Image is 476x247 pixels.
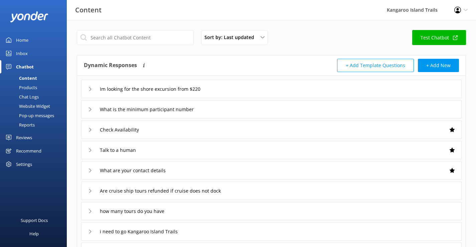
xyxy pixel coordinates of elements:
a: Products [4,83,67,92]
div: Help [29,227,39,240]
div: Reports [4,120,35,130]
div: Settings [16,158,32,171]
div: Website Widget [4,101,50,111]
a: Chat Logs [4,92,67,101]
h3: Content [75,5,102,15]
div: Chat Logs [4,92,39,101]
div: Recommend [16,144,41,158]
div: Chatbot [16,60,34,73]
div: Support Docs [21,214,48,227]
a: Reports [4,120,67,130]
input: Search all Chatbot Content [77,30,194,45]
a: Website Widget [4,101,67,111]
div: Reviews [16,131,32,144]
div: Inbox [16,47,28,60]
div: Products [4,83,37,92]
span: Sort by: Last updated [204,34,258,41]
div: Content [4,73,37,83]
a: Pop-up messages [4,111,67,120]
a: Content [4,73,67,83]
div: Home [16,33,28,47]
a: Test Chatbot [412,30,466,45]
img: yonder-white-logo.png [10,11,48,22]
button: + Add New [418,59,459,72]
h4: Dynamic Responses [84,59,137,72]
button: + Add Template Questions [337,59,414,72]
div: Pop-up messages [4,111,54,120]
